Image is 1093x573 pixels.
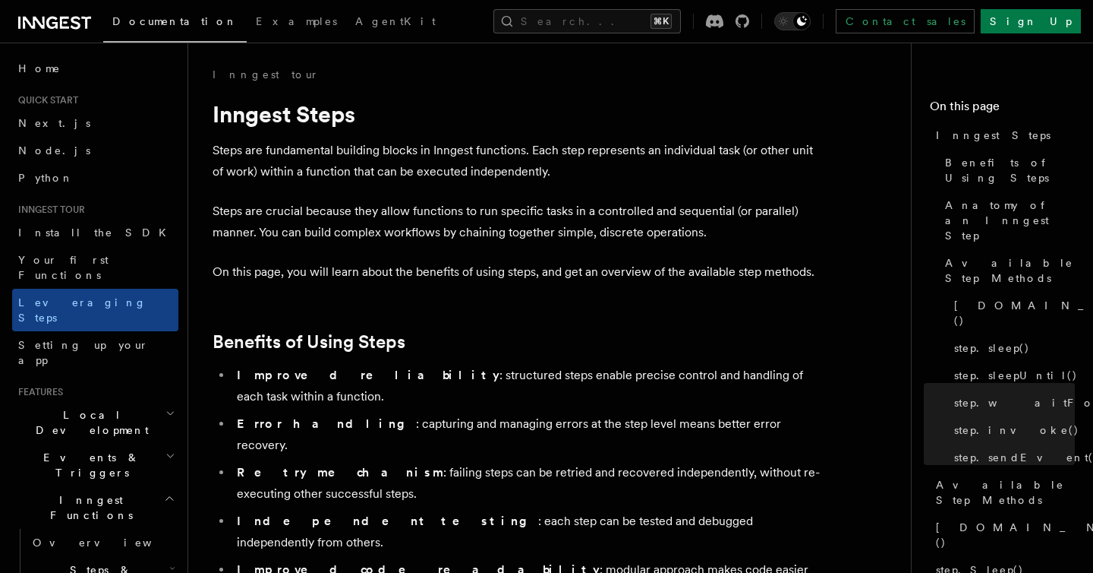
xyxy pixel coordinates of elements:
span: Features [12,386,63,398]
a: AgentKit [346,5,445,41]
span: step.invoke() [954,423,1079,438]
span: Setting up your app [18,339,149,366]
span: Local Development [12,407,165,438]
a: step.sleepUntil() [948,362,1075,389]
li: : capturing and managing errors at the step level means better error recovery. [232,413,820,456]
a: Next.js [12,109,178,137]
span: Leveraging Steps [18,296,146,324]
a: [DOMAIN_NAME]() [930,514,1075,556]
span: Events & Triggers [12,450,165,480]
h1: Inngest Steps [213,100,820,128]
p: Steps are fundamental building blocks in Inngest functions. Each step represents an individual ta... [213,140,820,182]
span: Node.js [18,144,90,157]
span: Next.js [18,117,90,129]
a: Benefits of Using Steps [213,331,405,353]
a: step.invoke() [948,416,1075,444]
span: Available Step Methods [945,255,1075,286]
li: : each step can be tested and debugged independently from others. [232,511,820,553]
span: Inngest Functions [12,492,164,523]
a: Install the SDK [12,219,178,246]
a: step.sleep() [948,334,1075,362]
span: Python [18,172,74,184]
button: Search...⌘K [493,9,681,33]
a: Inngest Steps [930,122,1075,149]
span: Install the SDK [18,226,175,239]
li: : structured steps enable precise control and handling of each task within a function. [232,365,820,407]
a: [DOMAIN_NAME]() [948,292,1075,334]
h4: On this page [930,97,1075,122]
span: Documentation [112,15,238,27]
a: Available Step Methods [930,471,1075,514]
a: Anatomy of an Inngest Step [939,192,1075,249]
span: Overview [33,537,189,549]
span: Inngest Steps [936,128,1050,143]
p: Steps are crucial because they allow functions to run specific tasks in a controlled and sequenti... [213,201,820,243]
span: Quick start [12,94,78,106]
span: Home [18,61,61,76]
button: Toggle dark mode [774,12,811,30]
span: step.sleepUntil() [954,368,1078,383]
strong: Error handling [237,416,416,431]
button: Inngest Functions [12,486,178,529]
a: Overview [27,529,178,556]
a: step.sendEvent() [948,444,1075,471]
span: Inngest tour [12,204,85,216]
a: Leveraging Steps [12,289,178,331]
button: Events & Triggers [12,444,178,486]
a: Your first Functions [12,246,178,289]
strong: Retry mechanism [237,465,443,480]
span: Available Step Methods [936,477,1075,508]
a: step.waitForEvent() [948,389,1075,416]
p: On this page, you will learn about the benefits of using steps, and get an overview of the availa... [213,261,820,283]
a: Available Step Methods [939,249,1075,292]
a: Benefits of Using Steps [939,149,1075,192]
span: Benefits of Using Steps [945,155,1075,185]
button: Local Development [12,401,178,444]
span: Examples [256,15,337,27]
a: Node.js [12,137,178,164]
strong: Improved reliability [237,368,499,382]
a: Home [12,55,178,82]
kbd: ⌘K [650,14,672,29]
a: Python [12,164,178,192]
a: Sign Up [981,9,1081,33]
span: AgentKit [355,15,436,27]
span: Your first Functions [18,254,109,281]
a: Documentation [103,5,247,43]
a: Examples [247,5,346,41]
li: : failing steps can be retried and recovered independently, without re-executing other successful... [232,462,820,505]
strong: Independent testing [237,514,538,528]
a: Contact sales [836,9,975,33]
span: step.sleep() [954,340,1030,356]
a: Setting up your app [12,331,178,374]
span: Anatomy of an Inngest Step [945,198,1075,243]
a: Inngest tour [213,67,319,82]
